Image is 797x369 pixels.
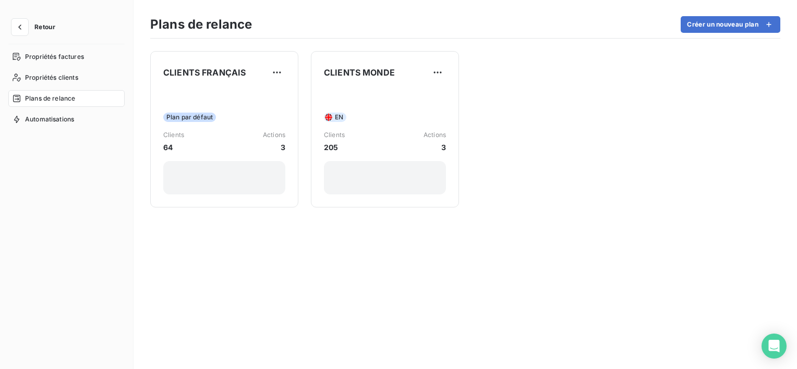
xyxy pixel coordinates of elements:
span: Actions [424,130,446,140]
span: Retour [34,24,55,30]
span: CLIENTS FRANÇAIS [163,66,246,79]
a: Automatisations [8,111,125,128]
button: Retour [8,19,64,35]
div: Open Intercom Messenger [762,334,787,359]
span: Propriétés clients [25,73,78,82]
span: CLIENTS MONDE [324,66,395,79]
button: Créer un nouveau plan [681,16,780,33]
span: 3 [263,142,285,153]
span: 205 [324,142,345,153]
span: Plan par défaut [163,113,216,122]
span: 3 [424,142,446,153]
span: 64 [163,142,184,153]
span: Plans de relance [25,94,75,103]
a: Plans de relance [8,90,125,107]
span: Automatisations [25,115,74,124]
span: EN [335,113,343,122]
h3: Plans de relance [150,15,252,34]
span: Clients [324,130,345,140]
a: Propriétés clients [8,69,125,86]
span: Actions [263,130,285,140]
span: Clients [163,130,184,140]
a: Propriétés factures [8,48,125,65]
span: Propriétés factures [25,52,84,62]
